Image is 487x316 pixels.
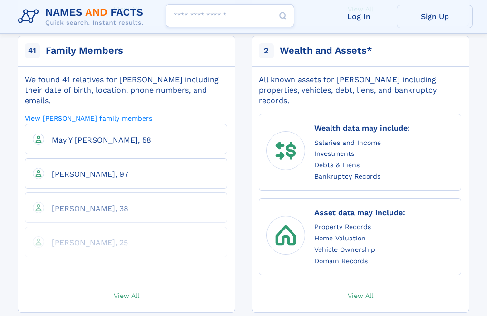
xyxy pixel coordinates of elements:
[314,233,366,243] a: Home Valuation
[259,75,461,106] div: All known assets for [PERSON_NAME] including properties, vehicles, debt, liens, and bankruptcy re...
[314,171,380,181] a: Bankruptcy Records
[314,256,368,266] a: Domain Records
[44,169,128,178] a: [PERSON_NAME], 97
[397,5,473,28] a: Sign Up
[314,148,354,158] a: Investments
[25,114,152,123] a: View [PERSON_NAME] family members
[314,206,405,219] div: Asset data may include:
[314,221,371,231] a: Property Records
[52,135,151,144] span: May Y [PERSON_NAME], 58
[52,204,128,213] span: [PERSON_NAME], 38
[314,244,375,254] a: Vehicle Ownership
[44,135,151,144] a: May Y [PERSON_NAME], 58
[52,238,128,247] span: [PERSON_NAME], 25
[13,279,240,312] a: View All
[114,291,139,299] span: View All
[321,5,397,28] a: Log In
[52,170,128,179] span: [PERSON_NAME], 97
[272,4,294,28] button: Search Button
[348,291,373,299] span: View All
[44,203,128,212] a: [PERSON_NAME], 38
[314,160,360,170] a: Debts & Liens
[14,4,151,29] img: Logo Names and Facts
[314,122,410,134] div: Wealth data may include:
[271,220,301,250] img: assets
[271,135,301,166] img: wealth
[25,43,40,58] span: 41
[280,44,372,57] div: Wealth and Assets*
[247,279,474,312] a: View All
[25,75,227,106] div: We found 41 relatives for [PERSON_NAME] including their date of birth, location, phone numbers, a...
[44,238,128,247] a: [PERSON_NAME], 25
[46,44,123,57] div: Family Members
[166,4,294,27] input: search input
[314,137,381,147] a: Salaries and Income
[259,43,274,58] span: 2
